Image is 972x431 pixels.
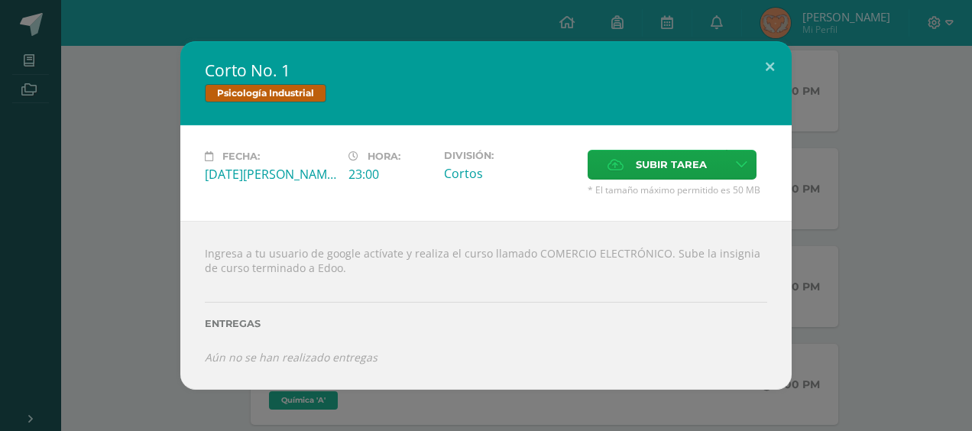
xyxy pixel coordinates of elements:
[368,151,400,162] span: Hora:
[444,150,575,161] label: División:
[205,166,336,183] div: [DATE][PERSON_NAME]
[180,221,792,390] div: Ingresa a tu usuario de google actívate y realiza el curso llamado COMERCIO ELECTRÓNICO. Sube la ...
[205,318,767,329] label: Entregas
[222,151,260,162] span: Fecha:
[748,41,792,93] button: Close (Esc)
[348,166,432,183] div: 23:00
[636,151,707,179] span: Subir tarea
[205,60,767,81] h2: Corto No. 1
[205,350,377,365] i: Aún no se han realizado entregas
[205,84,326,102] span: Psicología Industrial
[588,183,767,196] span: * El tamaño máximo permitido es 50 MB
[444,165,575,182] div: Cortos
